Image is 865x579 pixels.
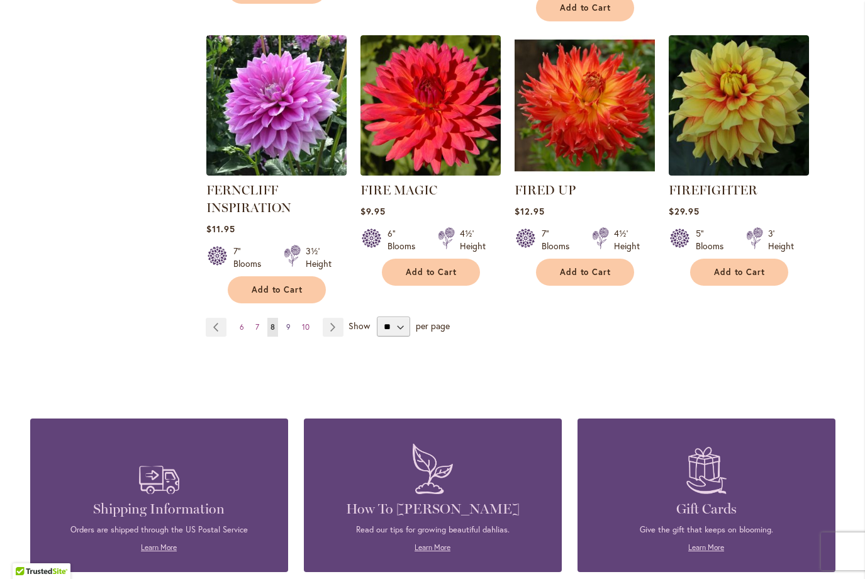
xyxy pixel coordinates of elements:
button: Add to Cart [228,276,326,303]
h4: Gift Cards [596,500,817,518]
div: 3½' Height [306,245,332,270]
a: FERNCLIFF INSPIRATION [206,183,291,215]
h4: How To [PERSON_NAME] [323,500,543,518]
span: Add to Cart [406,267,457,278]
a: 9 [283,318,294,337]
a: Ferncliff Inspiration [206,166,347,178]
a: 7 [252,318,262,337]
img: FIREFIGHTER [669,35,809,176]
a: FIRE MAGIC [360,166,501,178]
span: 9 [286,322,291,332]
div: 3' Height [768,227,794,252]
p: Orders are shipped through the US Postal Service [49,524,269,536]
img: FIRED UP [515,35,655,176]
a: Learn More [688,542,724,552]
div: 4½' Height [614,227,640,252]
div: 4½' Height [460,227,486,252]
div: 7" Blooms [542,227,577,252]
p: Read our tips for growing beautiful dahlias. [323,524,543,536]
span: 8 [271,322,275,332]
img: FIRE MAGIC [360,35,501,176]
a: FIREFIGHTER [669,183,757,198]
div: 7" Blooms [233,245,269,270]
span: Add to Cart [714,267,766,278]
span: 10 [302,322,310,332]
span: $12.95 [515,205,545,217]
div: 6" Blooms [388,227,423,252]
span: Add to Cart [560,267,611,278]
div: 5" Blooms [696,227,731,252]
a: Learn More [141,542,177,552]
button: Add to Cart [690,259,788,286]
h4: Shipping Information [49,500,269,518]
a: FIRED UP [515,183,576,198]
a: FIRE MAGIC [360,183,437,198]
span: Show [349,320,370,332]
a: 10 [299,318,313,337]
span: per page [416,320,450,332]
a: FIREFIGHTER [669,166,809,178]
img: Ferncliff Inspiration [206,35,347,176]
span: 6 [240,322,244,332]
a: FIRED UP [515,166,655,178]
iframe: Launch Accessibility Center [9,534,45,570]
span: $29.95 [669,205,700,217]
a: 6 [237,318,247,337]
button: Add to Cart [382,259,480,286]
span: Add to Cart [560,3,611,13]
p: Give the gift that keeps on blooming. [596,524,817,536]
span: $9.95 [360,205,386,217]
a: Learn More [415,542,450,552]
button: Add to Cart [536,259,634,286]
span: 7 [255,322,259,332]
span: $11.95 [206,223,235,235]
span: Add to Cart [252,284,303,295]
